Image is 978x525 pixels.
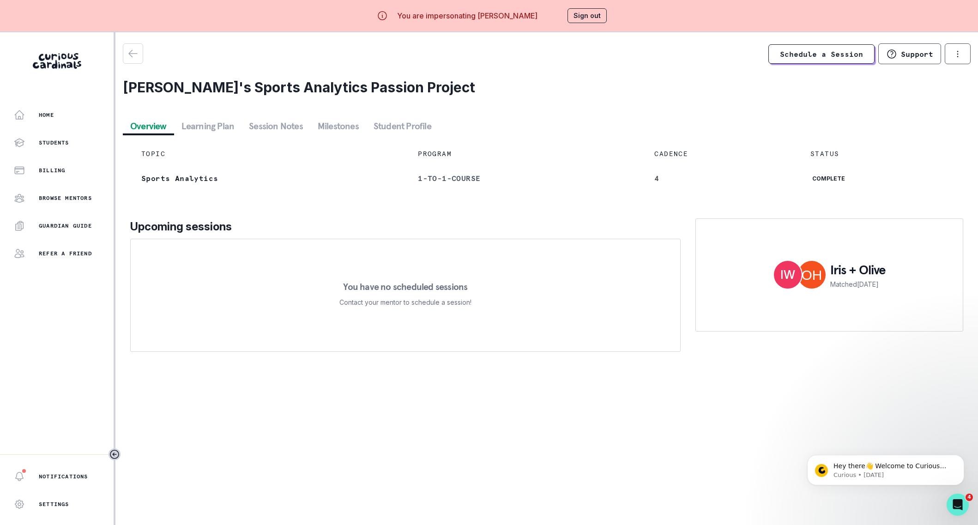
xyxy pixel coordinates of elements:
[39,111,54,119] p: Home
[39,167,65,174] p: Billing
[40,27,157,80] span: Hey there👋 Welcome to Curious Cardinals 🙌 Take a look around! If you have any questions or are ex...
[810,174,847,183] span: complete
[39,139,69,146] p: Students
[945,43,971,64] button: options
[780,269,795,281] div: Iris Wang
[39,250,92,257] p: Refer a friend
[123,118,174,134] button: Overview
[39,501,69,508] p: Settings
[966,494,973,501] span: 4
[407,166,643,191] td: 1-to-1-course
[123,79,971,96] h2: [PERSON_NAME]'s Sports Analytics Passion Project
[339,297,471,308] p: Contact your mentor to schedule a session!
[798,261,826,289] img: Olive Hardenbergh
[643,142,799,166] td: CADENCE
[878,43,941,64] button: Support
[768,44,875,64] a: Schedule a Session
[793,435,978,500] iframe: Intercom notifications message
[130,166,407,191] td: Sports Analytics
[830,279,886,289] p: Matched [DATE]
[947,494,969,516] iframe: Intercom live chat
[40,36,159,44] p: Message from Curious, sent 20w ago
[109,448,121,460] button: Toggle sidebar
[643,166,799,191] td: 4
[407,142,643,166] td: PROGRAM
[567,8,607,23] button: Sign out
[799,142,963,166] td: STATUS
[366,118,439,134] button: Student Profile
[397,10,537,21] p: You are impersonating [PERSON_NAME]
[830,261,886,279] p: Iris + Olive
[39,194,92,202] p: Browse Mentors
[130,218,681,235] p: Upcoming sessions
[241,118,310,134] button: Session Notes
[130,142,407,166] td: TOPIC
[343,282,467,291] p: You have no scheduled sessions
[310,118,366,134] button: Milestones
[39,473,88,480] p: Notifications
[174,118,242,134] button: Learning Plan
[901,49,933,59] p: Support
[33,53,81,69] img: Curious Cardinals Logo
[39,222,92,229] p: Guardian Guide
